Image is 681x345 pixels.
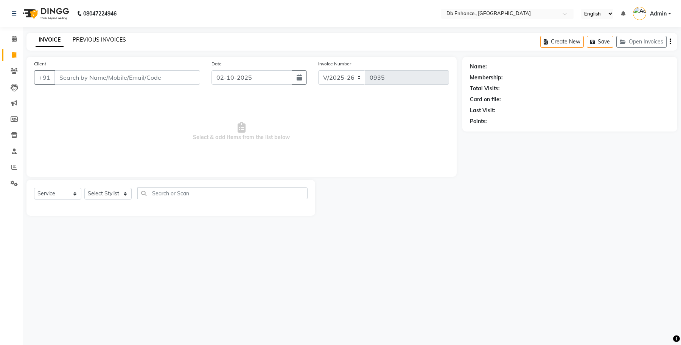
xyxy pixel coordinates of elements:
button: Open Invoices [616,36,667,48]
div: Name: [470,63,487,71]
input: Search by Name/Mobile/Email/Code [54,70,200,85]
div: Last Visit: [470,107,495,114]
b: 08047224946 [83,3,117,24]
input: Search or Scan [137,187,308,199]
label: Date [211,60,222,67]
label: Client [34,60,46,67]
img: logo [19,3,71,24]
div: Points: [470,118,487,125]
button: +91 [34,70,55,85]
div: Total Visits: [470,85,500,93]
div: Membership: [470,74,503,82]
span: Admin [650,10,667,18]
button: Save [587,36,613,48]
button: Create New [540,36,584,48]
div: Card on file: [470,96,501,104]
img: Admin [633,7,646,20]
a: INVOICE [36,33,64,47]
a: PREVIOUS INVOICES [73,36,126,43]
span: Select & add items from the list below [34,94,449,169]
label: Invoice Number [318,60,351,67]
